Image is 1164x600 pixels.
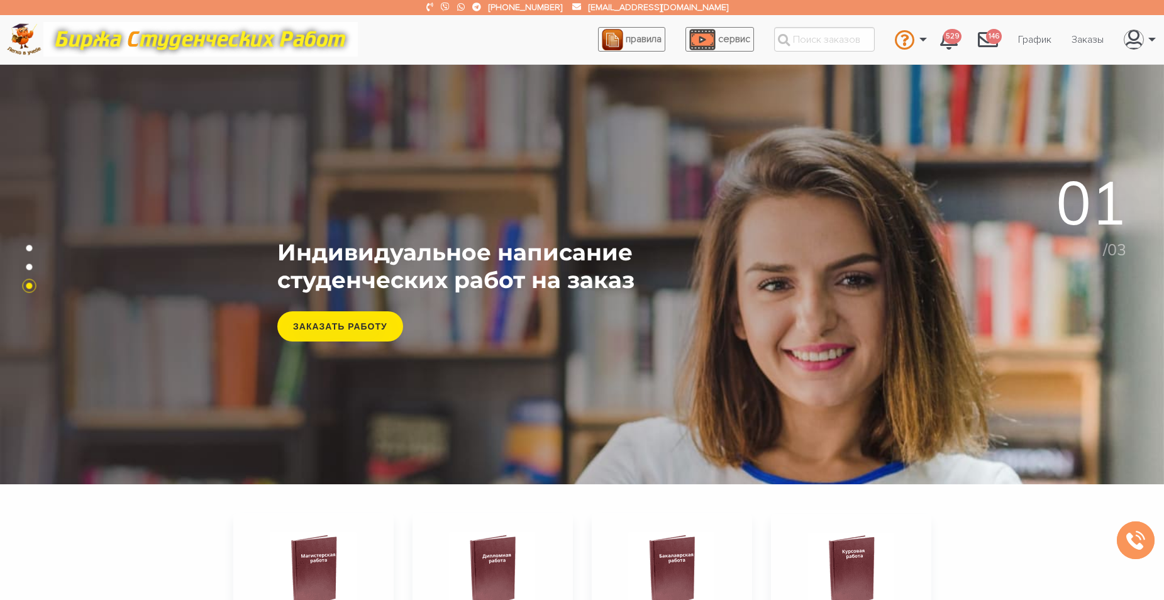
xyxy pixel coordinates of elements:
[1008,28,1061,52] a: График
[943,29,962,45] span: 529
[774,27,875,52] input: Поиск заказов
[43,22,358,57] img: motto-12e01f5a76059d5f6a28199ef077b1f78e012cfde436ab5cf1d4517935686d32.gif
[277,238,655,294] h4: Индивидуальное написание студенческих работ на заказ
[277,311,403,342] a: Заказать работу
[598,27,665,52] a: правила
[602,29,623,50] img: agreement_icon-feca34a61ba7f3d1581b08bc946b2ec1ccb426f67415f344566775c155b7f62c.png
[718,33,750,45] span: сервис
[1056,165,1126,259] div: /03
[489,2,562,13] a: [PHONE_NUMBER]
[589,2,728,13] a: [EMAIL_ADDRESS][DOMAIN_NAME]
[26,245,33,252] button: 3 of 3
[1061,28,1114,52] a: Заказы
[626,33,662,45] span: правила
[689,29,716,50] img: play_icon-49f7f135c9dc9a03216cfdbccbe1e3994649169d890fb554cedf0eac35a01ba8.png
[968,23,1008,57] a: 146
[986,29,1002,45] span: 146
[26,283,33,289] button: 1 of 3
[1056,165,1126,240] span: 01
[685,27,754,52] a: сервис
[7,23,42,55] img: logo-c4363faeb99b52c628a42810ed6dfb4293a56d4e4775eb116515dfe7f33672af.png
[26,264,33,270] button: 2 of 3
[930,23,968,57] a: 529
